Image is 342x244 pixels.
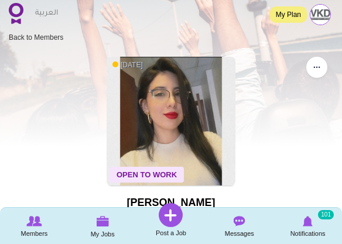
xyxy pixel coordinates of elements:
[137,203,206,239] a: Post a Job Post a Job
[9,33,63,42] a: Back to Members
[306,57,327,78] button: ...
[69,209,137,243] a: My Jobs My Jobs
[112,60,143,70] span: [DATE]
[159,203,183,227] img: Post a Job
[20,228,47,239] span: Members
[303,216,313,226] img: Notifications
[318,210,334,219] small: 101
[9,3,23,24] img: Home
[96,216,109,226] img: My Jobs
[15,197,327,209] h1: [PERSON_NAME]
[29,2,64,25] a: العربية
[234,216,245,226] img: Messages
[91,228,115,240] span: My Jobs
[205,209,273,242] a: Messages Messages
[270,6,307,23] a: My Plan
[225,228,254,239] span: Messages
[110,167,184,183] span: Open To Work
[26,216,42,226] img: Browse Members
[290,228,326,239] span: Notifications
[273,209,342,242] a: Notifications Notifications 101
[156,227,186,239] span: Post a Job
